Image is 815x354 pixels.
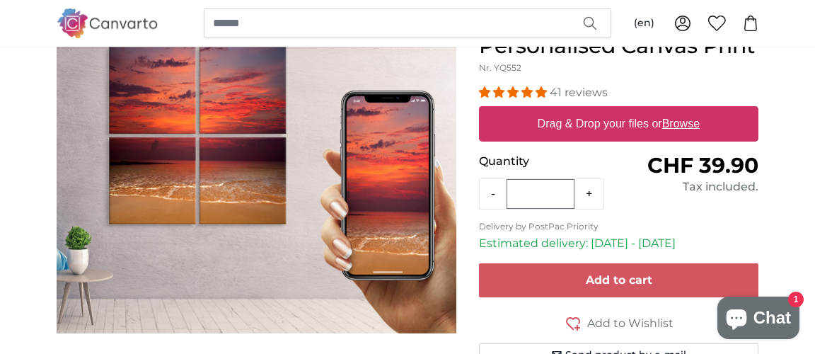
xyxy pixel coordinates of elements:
[479,62,521,73] span: Nr. YQ552
[479,153,618,170] p: Quantity
[479,314,758,332] button: Add to Wishlist
[587,315,674,332] span: Add to Wishlist
[57,33,456,333] div: 1 of 1
[550,86,608,99] span: 41 reviews
[57,8,158,38] img: Canvarto
[662,118,700,130] u: Browse
[479,235,758,252] p: Estimated delivery: [DATE] - [DATE]
[574,180,603,208] button: +
[647,152,758,178] span: CHF 39.90
[586,273,652,287] span: Add to cart
[713,297,804,343] inbox-online-store-chat: Shopify online store chat
[480,180,507,208] button: -
[619,178,758,195] div: Tax included.
[479,221,758,232] p: Delivery by PostPac Priority
[623,11,666,36] button: (en)
[532,110,705,138] label: Drag & Drop your files or
[57,33,456,333] img: personalised-canvas-print
[479,86,550,99] span: 4.98 stars
[479,263,758,297] button: Add to cart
